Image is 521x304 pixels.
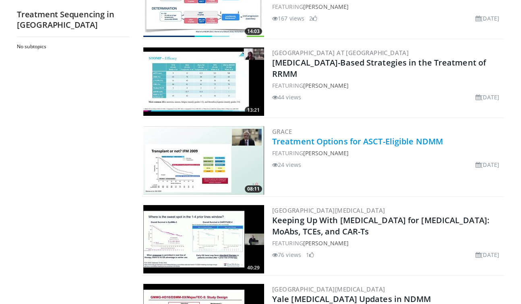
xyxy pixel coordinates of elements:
[272,14,304,23] li: 167 views
[303,239,349,247] a: [PERSON_NAME]
[245,28,262,35] span: 14:03
[303,3,349,10] a: [PERSON_NAME]
[476,251,499,259] li: [DATE]
[303,149,349,157] a: [PERSON_NAME]
[272,2,502,11] div: FEATURING
[272,57,486,79] a: [MEDICAL_DATA]-Based Strategies in the Treatment of RRMM
[476,93,499,101] li: [DATE]
[272,49,409,57] a: [GEOGRAPHIC_DATA] at [GEOGRAPHIC_DATA]
[272,160,301,169] li: 24 views
[272,93,301,101] li: 44 views
[143,47,264,116] a: 13:21
[272,136,443,147] a: Treatment Options for ASCT-Eligible NDMM
[272,81,502,90] div: FEATURING
[245,264,262,271] span: 40:29
[143,126,264,195] a: 08:11
[476,14,499,23] li: [DATE]
[476,160,499,169] li: [DATE]
[303,82,349,89] a: [PERSON_NAME]
[272,285,385,293] a: [GEOGRAPHIC_DATA][MEDICAL_DATA]
[306,251,314,259] li: 1
[143,205,264,273] img: 4296db44-d0a3-438f-bf86-43b5cfe5e3b1.300x170_q85_crop-smart_upscale.jpg
[143,205,264,273] a: 40:29
[245,185,262,193] span: 08:11
[309,14,317,23] li: 2
[17,43,128,50] h2: No subtopics
[143,126,264,195] img: b195e479-c662-407f-b651-12270750f5d7.300x170_q85_crop-smart_upscale.jpg
[272,127,292,136] a: GRACE
[272,206,385,214] a: [GEOGRAPHIC_DATA][MEDICAL_DATA]
[17,9,130,30] h2: Treatment Sequencing in [GEOGRAPHIC_DATA]
[272,215,489,237] a: Keeping Up With [MEDICAL_DATA] for [MEDICAL_DATA]: MoAbs, TCEs, and CAR-Ts
[143,47,264,116] img: 4f28f951-dd57-4167-ab0e-cad25aaf735e.300x170_q85_crop-smart_upscale.jpg
[272,239,502,247] div: FEATURING
[272,251,301,259] li: 76 views
[272,149,502,157] div: FEATURING
[245,107,262,114] span: 13:21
